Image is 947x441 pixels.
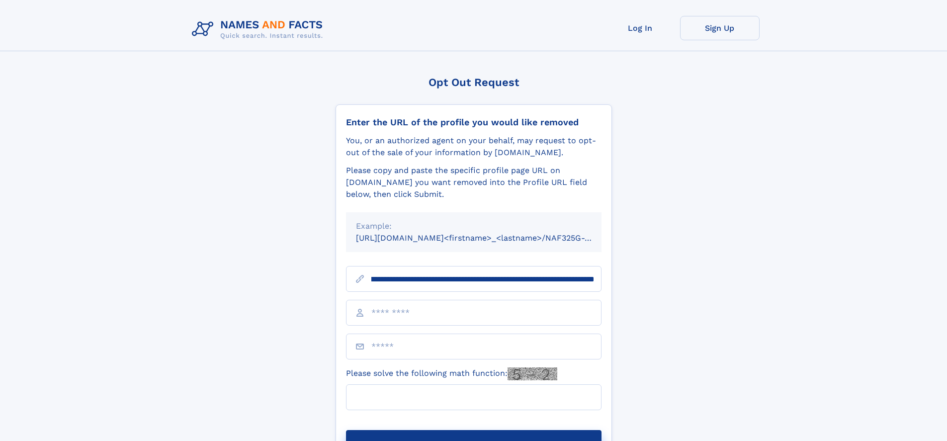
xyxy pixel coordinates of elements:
[346,135,602,159] div: You, or an authorized agent on your behalf, may request to opt-out of the sale of your informatio...
[346,117,602,128] div: Enter the URL of the profile you would like removed
[336,76,612,88] div: Opt Out Request
[356,233,620,243] small: [URL][DOMAIN_NAME]<firstname>_<lastname>/NAF325G-xxxxxxxx
[680,16,760,40] a: Sign Up
[346,165,602,200] div: Please copy and paste the specific profile page URL on [DOMAIN_NAME] you want removed into the Pr...
[346,367,557,380] label: Please solve the following math function:
[356,220,592,232] div: Example:
[188,16,331,43] img: Logo Names and Facts
[601,16,680,40] a: Log In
